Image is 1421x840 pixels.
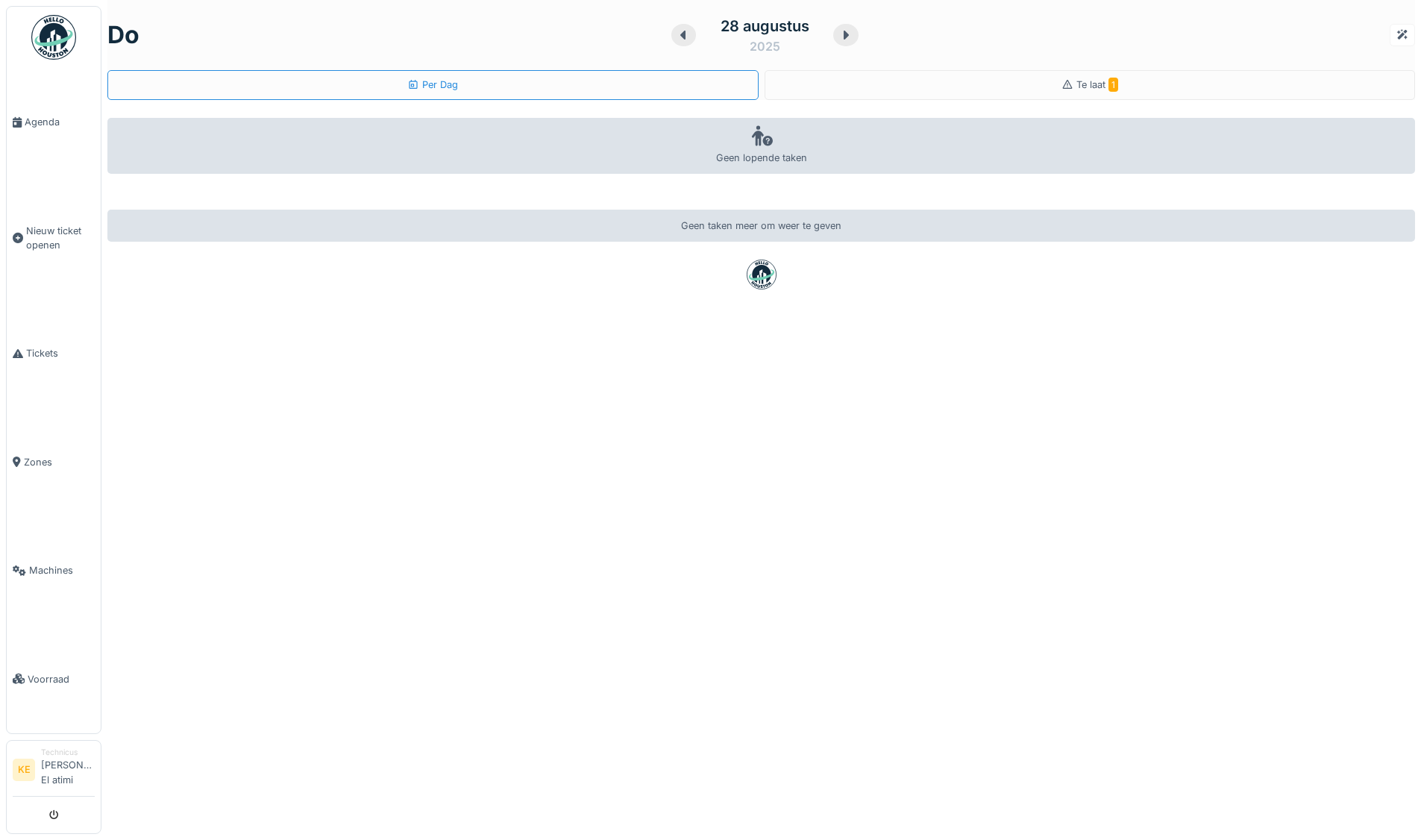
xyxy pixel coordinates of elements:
a: Voorraad [7,625,101,733]
div: 2025 [750,37,780,55]
span: Machines [29,563,95,577]
span: Zones [24,455,95,469]
a: Machines [7,516,101,624]
h1: do [107,21,139,49]
a: KE Technicus[PERSON_NAME] El atimi [13,747,95,797]
a: Nieuw ticket openen [7,176,101,299]
div: Geen lopende taken [107,118,1415,174]
div: 28 augustus [721,15,809,37]
span: Te laat [1076,79,1118,90]
div: Per Dag [407,78,458,92]
span: Nieuw ticket openen [26,224,95,252]
a: Agenda [7,68,101,176]
a: Zones [7,408,101,516]
span: 1 [1108,78,1118,92]
img: Badge_color-CXgf-gQk.svg [31,15,76,60]
div: Geen taken meer om weer te geven [107,210,1415,242]
span: Voorraad [28,672,95,686]
a: Tickets [7,299,101,407]
span: Agenda [25,115,95,129]
li: [PERSON_NAME] El atimi [41,747,95,793]
div: Technicus [41,747,95,758]
li: KE [13,759,35,781]
img: badge-BVDL4wpA.svg [747,260,777,289]
span: Tickets [26,346,95,360]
